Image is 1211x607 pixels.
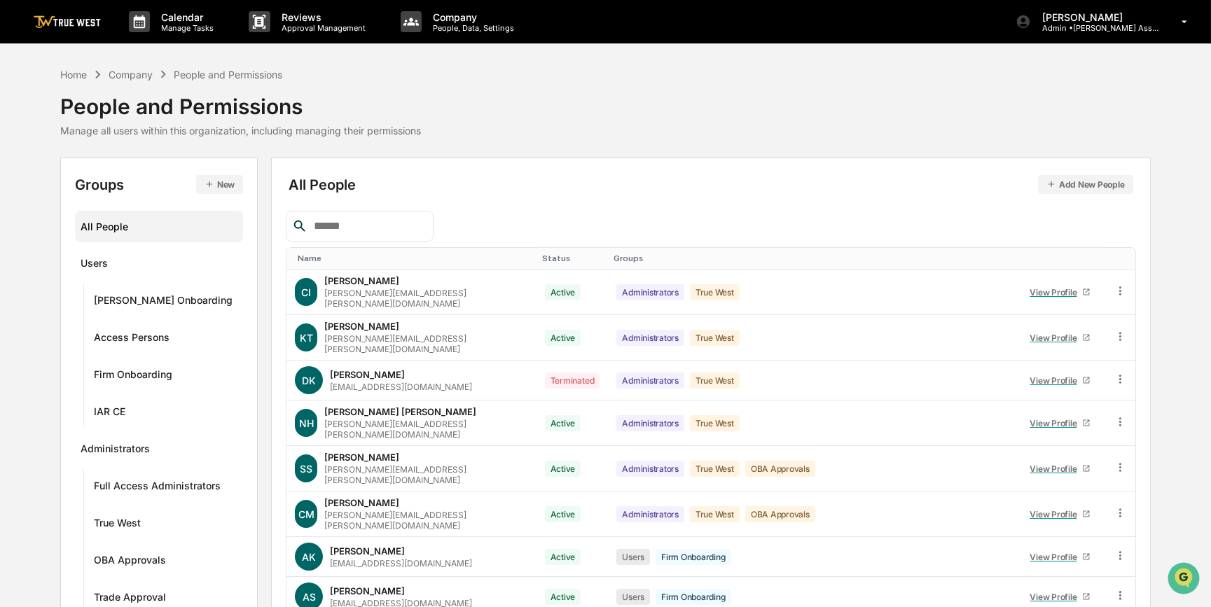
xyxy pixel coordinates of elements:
[616,372,684,389] div: Administrators
[324,406,476,417] div: [PERSON_NAME] [PERSON_NAME]
[330,369,405,380] div: [PERSON_NAME]
[614,253,1010,263] div: Toggle SortBy
[545,284,581,300] div: Active
[330,545,405,557] div: [PERSON_NAME]
[324,333,527,354] div: [PERSON_NAME][EMAIL_ADDRESS][PERSON_NAME][DOMAIN_NAME]
[545,330,581,346] div: Active
[94,480,221,496] div: Full Access Administrators
[289,175,1133,194] div: All People
[545,461,581,477] div: Active
[542,253,603,263] div: Toggle SortBy
[298,508,314,520] span: CM
[656,589,731,605] div: Firm Onboarding
[1116,253,1130,263] div: Toggle SortBy
[94,368,172,385] div: Firm Onboarding
[324,321,399,332] div: [PERSON_NAME]
[94,405,125,422] div: IAR CE
[299,417,314,429] span: NH
[745,461,815,477] div: OBA Approvals
[1024,370,1097,391] a: View Profile
[616,330,684,346] div: Administrators
[28,176,90,190] span: Preclearance
[48,107,230,121] div: Start new chat
[1166,561,1204,599] iframe: Open customer support
[690,415,740,431] div: True West
[690,284,740,300] div: True West
[324,275,399,286] div: [PERSON_NAME]
[1024,281,1097,303] a: View Profile
[324,510,527,531] div: [PERSON_NAME][EMAIL_ADDRESS][PERSON_NAME][DOMAIN_NAME]
[330,558,472,568] div: [EMAIL_ADDRESS][DOMAIN_NAME]
[302,375,316,386] span: DK
[1030,463,1083,474] div: View Profile
[150,11,221,23] p: Calendar
[616,589,650,605] div: Users
[330,382,472,392] div: [EMAIL_ADDRESS][DOMAIN_NAME]
[745,506,815,522] div: OBA Approvals
[196,175,243,194] button: New
[1024,546,1097,568] a: View Profile
[1030,333,1083,343] div: View Profile
[1021,253,1100,263] div: Toggle SortBy
[8,197,94,223] a: 🔎Data Lookup
[94,294,233,311] div: [PERSON_NAME] Onboarding
[545,506,581,522] div: Active
[1030,418,1083,428] div: View Profile
[94,331,169,348] div: Access Persons
[422,11,521,23] p: Company
[656,549,731,565] div: Firm Onboarding
[48,121,177,132] div: We're available if you need us!
[81,215,237,238] div: All People
[81,257,108,274] div: Users
[1030,592,1083,602] div: View Profile
[616,549,650,565] div: Users
[99,237,169,248] a: Powered byPylon
[1024,412,1097,434] a: View Profile
[60,125,421,137] div: Manage all users within this organization, including managing their permissions
[14,178,25,189] div: 🖐️
[303,591,316,603] span: AS
[139,237,169,248] span: Pylon
[1030,509,1083,519] div: View Profile
[330,585,405,596] div: [PERSON_NAME]
[1024,327,1097,349] a: View Profile
[616,415,684,431] div: Administrators
[690,372,740,389] div: True West
[422,23,521,33] p: People, Data, Settings
[270,23,373,33] p: Approval Management
[616,506,684,522] div: Administrators
[94,554,166,571] div: OBA Approvals
[116,176,174,190] span: Attestations
[324,452,399,463] div: [PERSON_NAME]
[1030,552,1083,562] div: View Profile
[324,288,527,309] div: [PERSON_NAME][EMAIL_ADDRESS][PERSON_NAME][DOMAIN_NAME]
[616,284,684,300] div: Administrators
[324,419,527,440] div: [PERSON_NAME][EMAIL_ADDRESS][PERSON_NAME][DOMAIN_NAME]
[8,171,96,196] a: 🖐️Preclearance
[238,111,255,128] button: Start new chat
[545,549,581,565] div: Active
[324,464,527,485] div: [PERSON_NAME][EMAIL_ADDRESS][PERSON_NAME][DOMAIN_NAME]
[174,69,282,81] div: People and Permissions
[14,107,39,132] img: 1746055101610-c473b297-6a78-478c-a979-82029cc54cd1
[96,171,179,196] a: 🗄️Attestations
[690,330,740,346] div: True West
[102,178,113,189] div: 🗄️
[300,332,313,344] span: KT
[28,203,88,217] span: Data Lookup
[270,11,373,23] p: Reviews
[14,204,25,216] div: 🔎
[302,551,316,563] span: AK
[60,83,421,119] div: People and Permissions
[34,15,101,29] img: logo
[545,589,581,605] div: Active
[690,506,740,522] div: True West
[1030,287,1083,298] div: View Profile
[690,461,740,477] div: True West
[60,69,87,81] div: Home
[1024,458,1097,480] a: View Profile
[75,175,243,194] div: Groups
[324,497,399,508] div: [PERSON_NAME]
